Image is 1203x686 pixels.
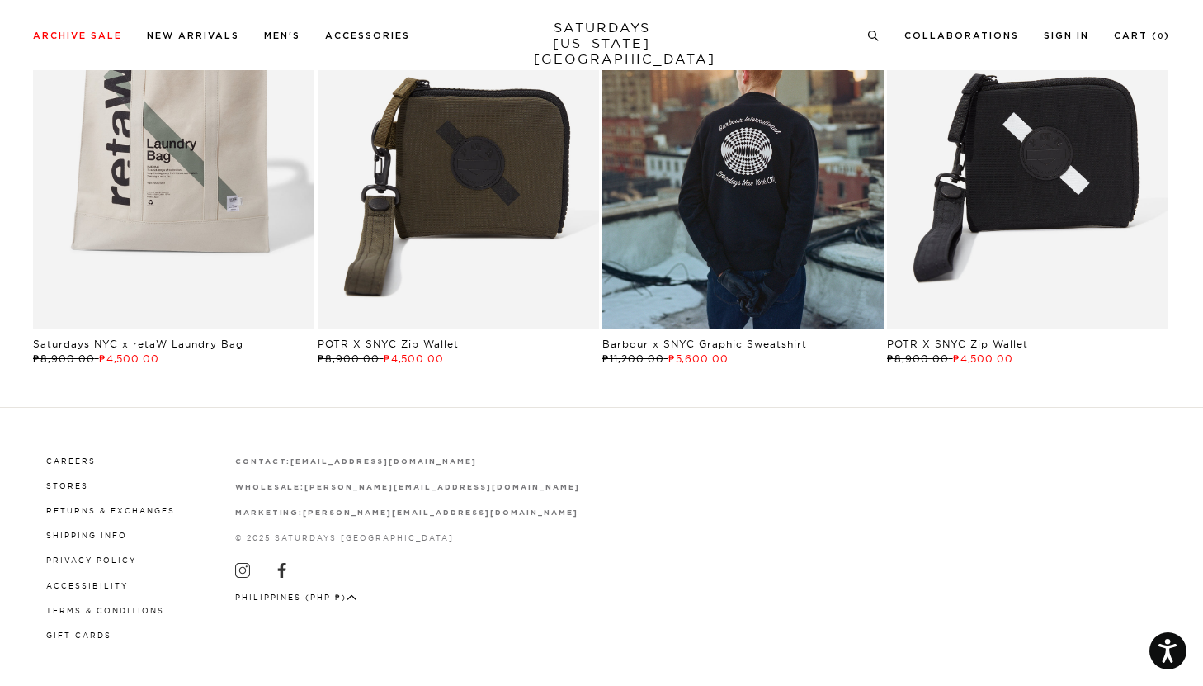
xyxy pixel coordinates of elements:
[304,484,579,491] strong: [PERSON_NAME][EMAIL_ADDRESS][DOMAIN_NAME]
[887,352,949,365] span: ₱8,900.00
[602,352,664,365] span: ₱11,200.00
[303,508,578,517] a: [PERSON_NAME][EMAIL_ADDRESS][DOMAIN_NAME]
[235,532,580,544] p: © 2025 Saturdays [GEOGRAPHIC_DATA]
[46,606,164,615] a: Terms & Conditions
[1158,33,1164,40] small: 0
[33,338,243,350] a: Saturdays NYC x retaW Laundry Bag
[264,31,300,40] a: Men's
[904,31,1019,40] a: Collaborations
[318,352,380,365] span: ₱8,900.00
[235,458,291,466] strong: contact:
[147,31,239,40] a: New Arrivals
[1044,31,1089,40] a: Sign In
[303,509,578,517] strong: [PERSON_NAME][EMAIL_ADDRESS][DOMAIN_NAME]
[46,531,127,540] a: Shipping Info
[46,581,128,590] a: Accessibility
[46,631,111,640] a: Gift Cards
[46,506,175,515] a: Returns & Exchanges
[304,482,579,491] a: [PERSON_NAME][EMAIL_ADDRESS][DOMAIN_NAME]
[235,591,357,603] button: Philippines (PHP ₱)
[1114,31,1170,40] a: Cart (0)
[33,31,122,40] a: Archive Sale
[235,484,305,491] strong: wholesale:
[318,338,459,350] a: POTR X SNYC Zip Wallet
[290,458,476,466] strong: [EMAIL_ADDRESS][DOMAIN_NAME]
[46,457,96,466] a: Careers
[46,481,88,490] a: Stores
[325,31,410,40] a: Accessories
[953,352,1014,365] span: ₱4,500.00
[33,352,95,365] span: ₱8,900.00
[99,352,160,365] span: ₱4,500.00
[235,509,304,517] strong: marketing:
[534,20,670,67] a: SATURDAYS[US_STATE][GEOGRAPHIC_DATA]
[290,457,476,466] a: [EMAIL_ADDRESS][DOMAIN_NAME]
[602,338,807,350] a: Barbour x SNYC Graphic Sweatshirt
[887,338,1028,350] a: POTR X SNYC Zip Wallet
[46,556,136,565] a: Privacy Policy
[384,352,445,365] span: ₱4,500.00
[668,352,729,365] span: ₱5,600.00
